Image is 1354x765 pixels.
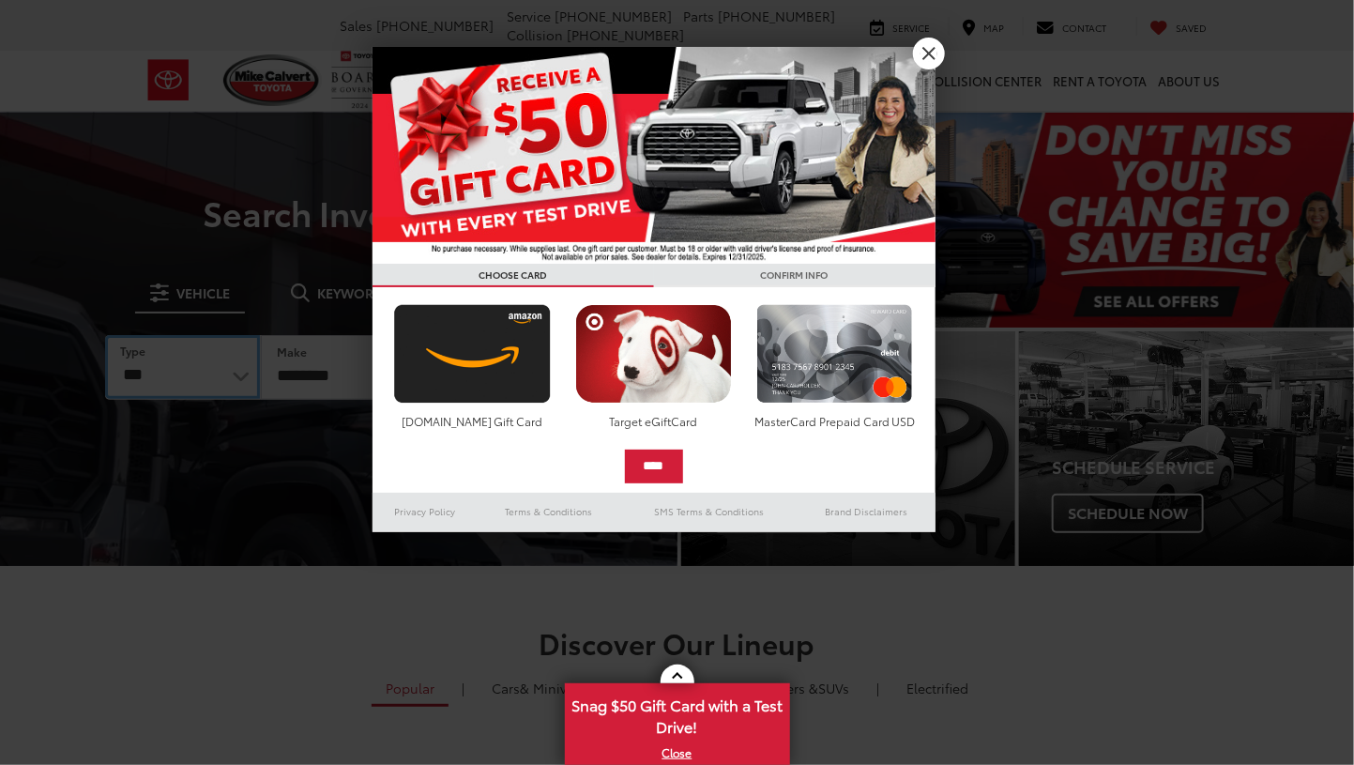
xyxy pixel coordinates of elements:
img: targetcard.png [571,304,737,404]
div: [DOMAIN_NAME] Gift Card [389,413,555,429]
img: amazoncard.png [389,304,555,404]
div: Target eGiftCard [571,413,737,429]
span: Snag $50 Gift Card with a Test Drive! [567,685,788,742]
a: Brand Disclaimers [799,500,936,523]
a: Terms & Conditions [477,500,620,523]
h3: CONFIRM INFO [654,264,936,287]
a: SMS Terms & Conditions [621,500,799,523]
div: MasterCard Prepaid Card USD [752,413,918,429]
h3: CHOOSE CARD [373,264,654,287]
img: mastercard.png [752,304,918,404]
a: Privacy Policy [373,500,478,523]
img: 55838_top_625864.jpg [373,47,936,264]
